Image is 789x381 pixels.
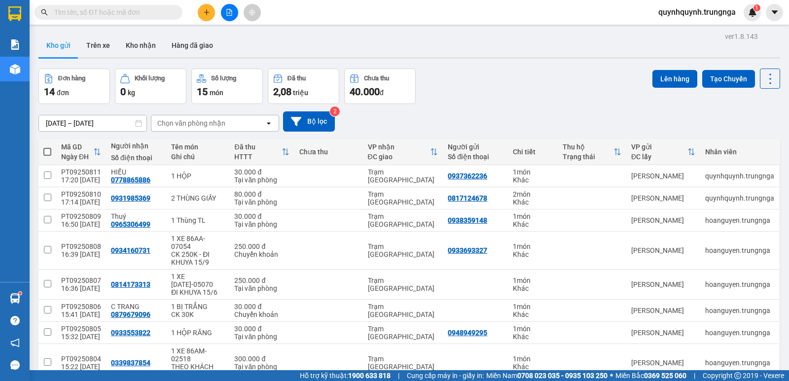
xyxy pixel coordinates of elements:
[513,363,553,371] div: Khác
[368,153,430,161] div: ĐC giao
[486,370,608,381] span: Miền Nam
[398,370,399,381] span: |
[330,106,340,116] sup: 2
[171,329,224,337] div: 1 HỘP RĂNG
[368,242,438,258] div: Trạm [GEOGRAPHIC_DATA]
[111,280,150,288] div: 0814173313
[234,220,289,228] div: Tại văn phòng
[380,89,384,97] span: đ
[10,293,20,304] img: warehouse-icon
[157,118,225,128] div: Chọn văn phòng nhận
[448,153,503,161] div: Số điện thoại
[694,370,695,381] span: |
[244,4,261,21] button: aim
[363,139,443,165] th: Toggle SortBy
[287,75,306,82] div: Đã thu
[171,235,224,250] div: 1 XE 86AA-07054
[631,172,695,180] div: [PERSON_NAME]
[78,34,118,57] button: Trên xe
[631,359,695,367] div: [PERSON_NAME]
[513,311,553,318] div: Khác
[626,139,700,165] th: Toggle SortBy
[753,4,760,11] sup: 1
[448,329,487,337] div: 0948949295
[631,280,695,288] div: [PERSON_NAME]
[234,311,289,318] div: Chuyển khoản
[348,372,391,380] strong: 1900 633 818
[631,143,687,151] div: VP gửi
[229,139,294,165] th: Toggle SortBy
[61,168,101,176] div: PT09250811
[61,220,101,228] div: 16:50 [DATE]
[61,333,101,341] div: 15:32 [DATE]
[171,194,224,202] div: 2 THÙNG GIẤY
[407,370,484,381] span: Cung cấp máy in - giấy in:
[705,307,774,314] div: hoanguyen.trungnga
[61,143,93,151] div: Mã GD
[10,39,20,50] img: solution-icon
[748,8,757,17] img: icon-new-feature
[448,246,487,254] div: 0933693327
[448,216,487,224] div: 0938359148
[61,176,101,184] div: 17:20 [DATE]
[283,111,335,132] button: Bộ lọc
[234,355,289,363] div: 300.000 đ
[61,325,101,333] div: PT09250805
[57,89,69,97] span: đơn
[234,143,282,151] div: Đã thu
[221,4,238,21] button: file-add
[513,242,553,250] div: 1 món
[171,303,224,311] div: 1 BỊ TRẮNG
[197,86,208,98] span: 15
[10,316,20,325] span: question-circle
[111,154,161,162] div: Số điện thoại
[111,329,150,337] div: 0933553822
[558,139,626,165] th: Toggle SortBy
[111,176,150,184] div: 0778865886
[513,168,553,176] div: 1 món
[111,220,150,228] div: 0965306499
[631,307,695,314] div: [PERSON_NAME]
[350,86,380,98] span: 40.000
[39,115,146,131] input: Select a date range.
[513,325,553,333] div: 1 món
[448,172,487,180] div: 0937362236
[115,69,186,104] button: Khối lượng0kg
[56,139,106,165] th: Toggle SortBy
[705,148,774,156] div: Nhân viên
[54,7,171,18] input: Tìm tên, số ĐT hoặc mã đơn
[368,325,438,341] div: Trạm [GEOGRAPHIC_DATA]
[171,273,224,288] div: 1 XE 86AD-05070
[513,303,553,311] div: 1 món
[513,198,553,206] div: Khác
[650,6,744,18] span: quynhquynh.trungnga
[234,212,289,220] div: 30.000 đ
[203,9,210,16] span: plus
[766,4,783,21] button: caret-down
[38,34,78,57] button: Kho gửi
[265,119,273,127] svg: open
[234,250,289,258] div: Chuyển khoản
[135,75,165,82] div: Khối lượng
[61,303,101,311] div: PT09250806
[111,142,161,150] div: Người nhận
[631,194,695,202] div: [PERSON_NAME]
[513,277,553,284] div: 1 món
[111,194,150,202] div: 0931985369
[61,284,101,292] div: 16:36 [DATE]
[58,75,85,82] div: Đơn hàng
[513,212,553,220] div: 1 món
[273,86,291,98] span: 2,08
[368,212,438,228] div: Trạm [GEOGRAPHIC_DATA]
[631,246,695,254] div: [PERSON_NAME]
[111,359,150,367] div: 0339837854
[610,374,613,378] span: ⚪️
[517,372,608,380] strong: 0708 023 035 - 0935 103 250
[10,338,20,347] span: notification
[368,355,438,371] div: Trạm [GEOGRAPHIC_DATA]
[171,143,224,151] div: Tên món
[111,246,150,254] div: 0934160731
[448,194,487,202] div: 0817124678
[61,311,101,318] div: 15:41 [DATE]
[268,69,339,104] button: Đã thu2,08 triệu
